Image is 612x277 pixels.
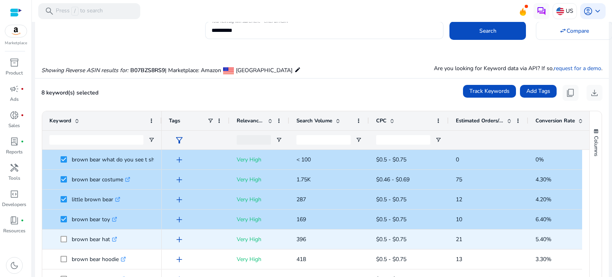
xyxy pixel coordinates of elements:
[169,117,180,124] span: Tags
[237,171,282,188] p: Very High
[72,211,117,228] p: brown bear toy
[456,176,462,183] span: 75
[535,196,551,203] span: 4.20%
[8,122,20,129] p: Sales
[376,196,406,203] span: $0.5 - $0.75
[237,251,282,267] p: Very High
[237,191,282,208] p: Very High
[296,196,306,203] span: 287
[6,148,23,155] p: Reports
[566,88,575,98] span: content_copy
[10,110,19,120] span: donut_small
[355,137,362,143] button: Open Filter Menu
[520,85,557,98] button: Add Tags
[376,236,406,243] span: $0.5 - $0.75
[21,219,24,222] span: fiber_manual_record
[592,136,600,156] span: Columns
[175,215,184,224] span: add
[8,175,20,182] p: Tools
[41,67,128,74] i: Showing Reverse ASIN results for:
[237,151,282,168] p: Very High
[376,255,406,263] span: $0.5 - $0.75
[175,175,184,185] span: add
[456,117,504,124] span: Estimated Orders/Month
[583,6,593,16] span: account_circle
[296,135,351,145] input: Search Volume Filter Input
[165,67,221,74] span: | Marketplace: Amazon
[376,176,410,183] span: $0.46 - $0.69
[10,261,19,270] span: dark_mode
[175,155,184,165] span: add
[456,196,462,203] span: 12
[535,255,551,263] span: 3.30%
[296,117,332,124] span: Search Volume
[276,137,282,143] button: Open Filter Menu
[237,231,282,248] p: Very High
[556,7,564,15] img: us.svg
[567,27,589,35] span: Compare
[21,140,24,143] span: fiber_manual_record
[479,27,496,35] span: Search
[535,176,551,183] span: 4.30%
[10,84,19,94] span: campaign
[296,216,306,223] span: 169
[6,69,23,77] p: Product
[586,85,602,101] button: download
[72,231,117,248] p: brown bear hat
[535,117,575,124] span: Conversion Rate
[237,117,265,124] span: Relevance Score
[10,189,19,199] span: code_blocks
[10,96,19,103] p: Ads
[535,156,544,163] span: 0%
[72,251,126,267] p: brown bear hoodie
[526,87,550,95] span: Add Tags
[49,135,143,145] input: Keyword Filter Input
[71,7,78,16] span: /
[376,156,406,163] span: $0.5 - $0.75
[175,136,184,145] span: filter_alt
[45,6,54,16] span: search
[559,27,567,34] mat-icon: swap_horiz
[175,255,184,264] span: add
[148,137,155,143] button: Open Filter Menu
[296,176,311,183] span: 1.75K
[21,114,24,117] span: fiber_manual_record
[566,4,573,18] p: US
[10,137,19,146] span: lab_profile
[593,6,602,16] span: keyboard_arrow_down
[376,216,406,223] span: $0.5 - $0.75
[10,216,19,225] span: book_4
[435,137,441,143] button: Open Filter Menu
[376,117,386,124] span: CPC
[535,216,551,223] span: 6.40%
[49,117,71,124] span: Keyword
[563,85,579,101] button: content_copy
[449,22,526,40] button: Search
[175,195,184,204] span: add
[463,85,516,98] button: Track Keywords
[236,67,292,74] span: [GEOGRAPHIC_DATA]
[72,151,167,168] p: brown bear what do you see t shirt
[296,255,306,263] span: 418
[5,25,27,37] img: amazon.svg
[376,135,430,145] input: CPC Filter Input
[296,236,306,243] span: 396
[590,88,599,98] span: download
[296,156,311,163] span: < 100
[72,171,130,188] p: brown bear costume
[10,58,19,67] span: inventory_2
[130,67,165,74] span: B07BZS8RS9
[434,64,602,73] p: Are you looking for Keyword data via API? If so, .
[56,7,103,16] p: Press to search
[456,156,459,163] span: 0
[456,236,462,243] span: 21
[72,191,120,208] p: little brown bear
[294,65,301,75] mat-icon: edit
[237,211,282,228] p: Very High
[2,201,26,208] p: Developers
[456,216,462,223] span: 10
[175,235,184,244] span: add
[3,227,25,234] p: Resources
[554,65,601,72] a: request for a demo
[5,40,27,46] p: Marketplace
